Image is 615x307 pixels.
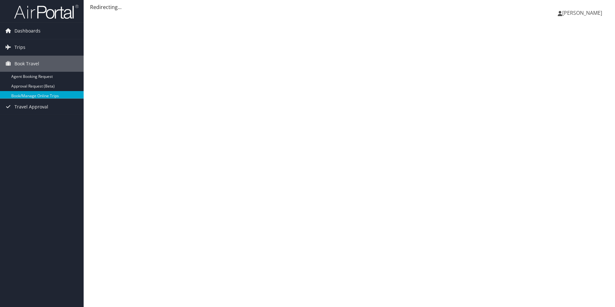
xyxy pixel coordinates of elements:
[562,9,602,16] span: [PERSON_NAME]
[90,3,609,11] div: Redirecting...
[558,3,609,23] a: [PERSON_NAME]
[14,39,25,55] span: Trips
[14,56,39,72] span: Book Travel
[14,4,78,19] img: airportal-logo.png
[14,99,48,115] span: Travel Approval
[14,23,41,39] span: Dashboards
